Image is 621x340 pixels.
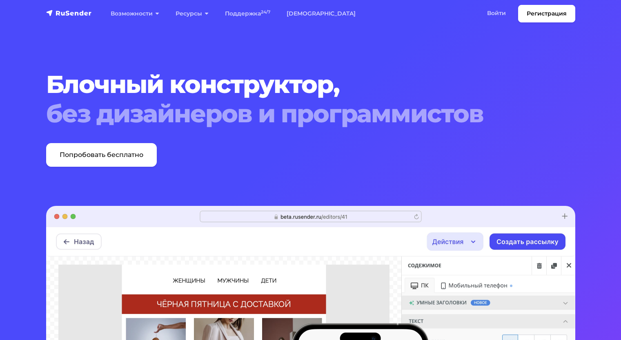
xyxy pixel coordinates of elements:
[479,5,514,22] a: Войти
[46,9,92,17] img: RuSender
[278,5,364,22] a: [DEMOGRAPHIC_DATA]
[46,99,530,128] span: без дизайнеров и программистов
[46,70,530,128] h1: Блочный конструктор,
[518,5,575,22] a: Регистрация
[102,5,167,22] a: Возможности
[46,143,157,167] a: Попробовать бесплатно
[167,5,217,22] a: Ресурсы
[261,9,270,15] sup: 24/7
[217,5,278,22] a: Поддержка24/7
